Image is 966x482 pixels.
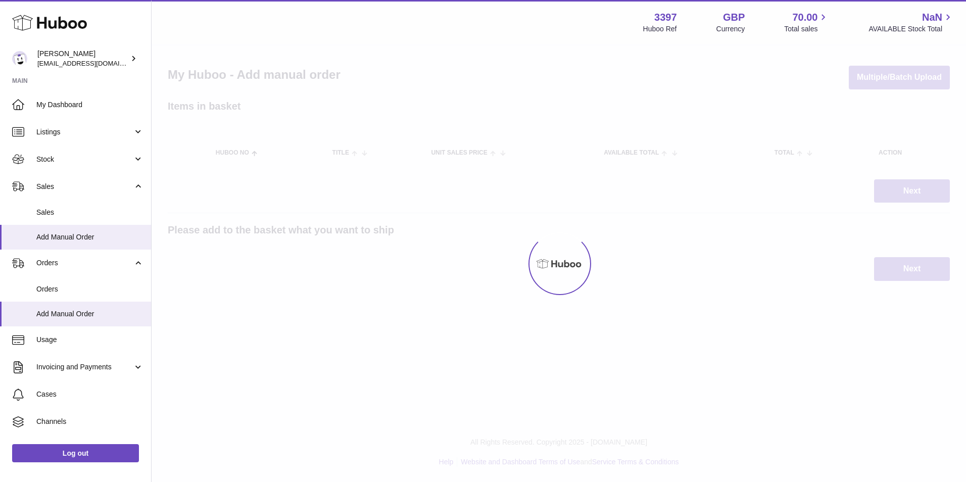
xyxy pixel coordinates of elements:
[654,11,677,24] strong: 3397
[784,11,829,34] a: 70.00 Total sales
[36,417,143,426] span: Channels
[12,51,27,66] img: sales@canchema.com
[37,49,128,68] div: [PERSON_NAME]
[36,100,143,110] span: My Dashboard
[37,59,149,67] span: [EMAIL_ADDRESS][DOMAIN_NAME]
[36,155,133,164] span: Stock
[36,232,143,242] span: Add Manual Order
[12,444,139,462] a: Log out
[784,24,829,34] span: Total sales
[36,208,143,217] span: Sales
[36,182,133,191] span: Sales
[36,284,143,294] span: Orders
[723,11,745,24] strong: GBP
[36,362,133,372] span: Invoicing and Payments
[36,335,143,345] span: Usage
[36,309,143,319] span: Add Manual Order
[36,258,133,268] span: Orders
[868,24,954,34] span: AVAILABLE Stock Total
[792,11,817,24] span: 70.00
[922,11,942,24] span: NaN
[716,24,745,34] div: Currency
[36,390,143,399] span: Cases
[868,11,954,34] a: NaN AVAILABLE Stock Total
[36,127,133,137] span: Listings
[643,24,677,34] div: Huboo Ref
